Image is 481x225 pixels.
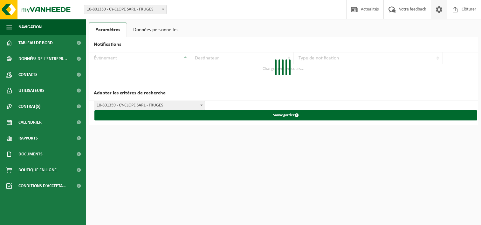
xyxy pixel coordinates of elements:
[18,146,43,162] span: Documents
[18,178,66,194] span: Conditions d'accepta...
[18,99,40,114] span: Contrat(s)
[89,37,478,52] h2: Notifications
[18,130,38,146] span: Rapports
[84,5,166,14] span: 10-801359 - CY-CLOPE SARL - FRUGES
[18,83,45,99] span: Utilisateurs
[18,51,67,67] span: Données de l'entrepr...
[18,162,57,178] span: Boutique en ligne
[89,23,127,37] a: Paramètres
[127,23,185,37] a: Données personnelles
[89,86,478,101] h2: Adapter les critères de recherche
[18,35,53,51] span: Tableau de bord
[94,101,205,110] span: 10-801359 - CY-CLOPE SARL - FRUGES
[18,67,38,83] span: Contacts
[18,114,42,130] span: Calendrier
[18,19,42,35] span: Navigation
[94,110,477,120] button: Sauvegarder
[84,5,167,14] span: 10-801359 - CY-CLOPE SARL - FRUGES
